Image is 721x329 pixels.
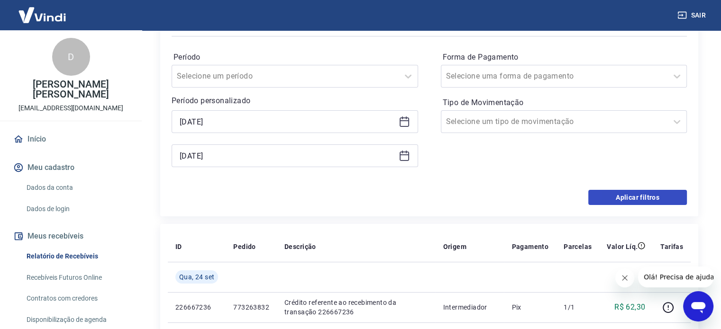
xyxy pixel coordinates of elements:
p: Pix [511,302,548,312]
p: Crédito referente ao recebimento da transação 226667236 [284,298,428,317]
button: Meus recebíveis [11,226,130,247]
p: Valor Líq. [607,242,638,251]
input: Data final [180,149,395,163]
p: Pedido [233,242,256,251]
label: Forma de Pagamento [443,52,685,63]
p: [PERSON_NAME] [PERSON_NAME] [8,80,134,99]
a: Início [11,129,130,150]
p: 773263832 [233,302,269,312]
p: 1/1 [564,302,592,312]
a: Dados da conta [23,178,130,197]
a: Contratos com credores [23,289,130,308]
p: 226667236 [175,302,218,312]
a: Dados de login [23,199,130,219]
label: Tipo de Movimentação [443,97,685,108]
p: R$ 62,30 [614,302,645,313]
span: Qua, 24 set [179,272,214,282]
p: Origem [443,242,466,251]
label: Período [173,52,416,63]
button: Meu cadastro [11,157,130,178]
p: Período personalizado [172,95,418,107]
span: Olá! Precisa de ajuda? [6,7,80,14]
p: ID [175,242,182,251]
button: Aplicar filtros [588,190,687,205]
button: Sair [675,7,710,24]
p: Pagamento [511,242,548,251]
p: Tarifas [660,242,683,251]
p: Intermediador [443,302,496,312]
p: Parcelas [564,242,592,251]
a: Relatório de Recebíveis [23,247,130,266]
img: Vindi [11,0,73,29]
iframe: Fechar mensagem [615,268,634,287]
div: D [52,38,90,76]
p: [EMAIL_ADDRESS][DOMAIN_NAME] [18,103,123,113]
iframe: Botão para abrir a janela de mensagens [683,291,713,321]
input: Data inicial [180,115,395,129]
iframe: Mensagem da empresa [638,267,713,287]
a: Recebíveis Futuros Online [23,268,130,287]
p: Descrição [284,242,316,251]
